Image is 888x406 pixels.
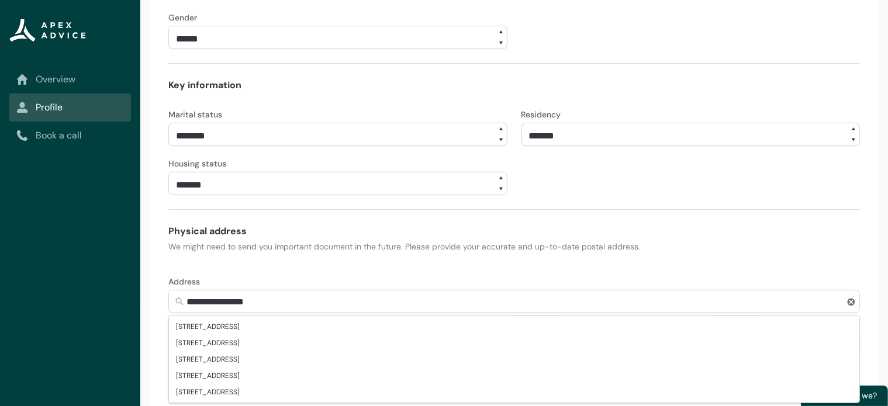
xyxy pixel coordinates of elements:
label: End date [341,314,381,328]
p: We might need to send you important document in the future. Please provide your accurate and up-t... [168,241,860,252]
span: 19 Black Barn Road, RD 12, Havelock North 4294 [169,351,859,367]
img: Apex Advice Group [9,19,86,42]
h4: Physical address [168,224,860,238]
span: 19 Black Beech Crescent, Takanini, Takanini 2110 [169,367,859,384]
h4: Key information [168,78,860,92]
span: Gender [168,12,197,23]
span: 19 Black Beech Crescent, Takanini, Takanini 2110 [176,370,240,381]
label: Address [168,273,205,287]
span: Residency [521,109,561,120]
span: 19 Black Barn Road, Havelock North, Havelock North 4294 [169,335,859,351]
span: 19 Black Barn Lane, Bethlehem, Tauranga 3110 [176,321,240,332]
a: Book a call [16,129,124,143]
span: 19 Black Barn Road, RD 12, Havelock North 4294 [176,353,240,365]
span: 19 Black Beech Street, Birchville, Upper Hutt 5018 [169,384,859,400]
a: Profile [16,100,124,114]
span: 19 Black Barn Road, Havelock North, Havelock North 4294 [176,337,240,349]
span: Marital status [168,109,222,120]
a: Overview [16,72,124,86]
label: Start date [168,314,219,328]
nav: Sub page [9,65,131,150]
span: 19 Black Barn Lane, Bethlehem, Tauranga 3110 [169,318,859,335]
span: 19 Black Beech Street, Birchville, Upper Hutt 5018 [176,386,240,398]
span: Housing status [168,158,226,169]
